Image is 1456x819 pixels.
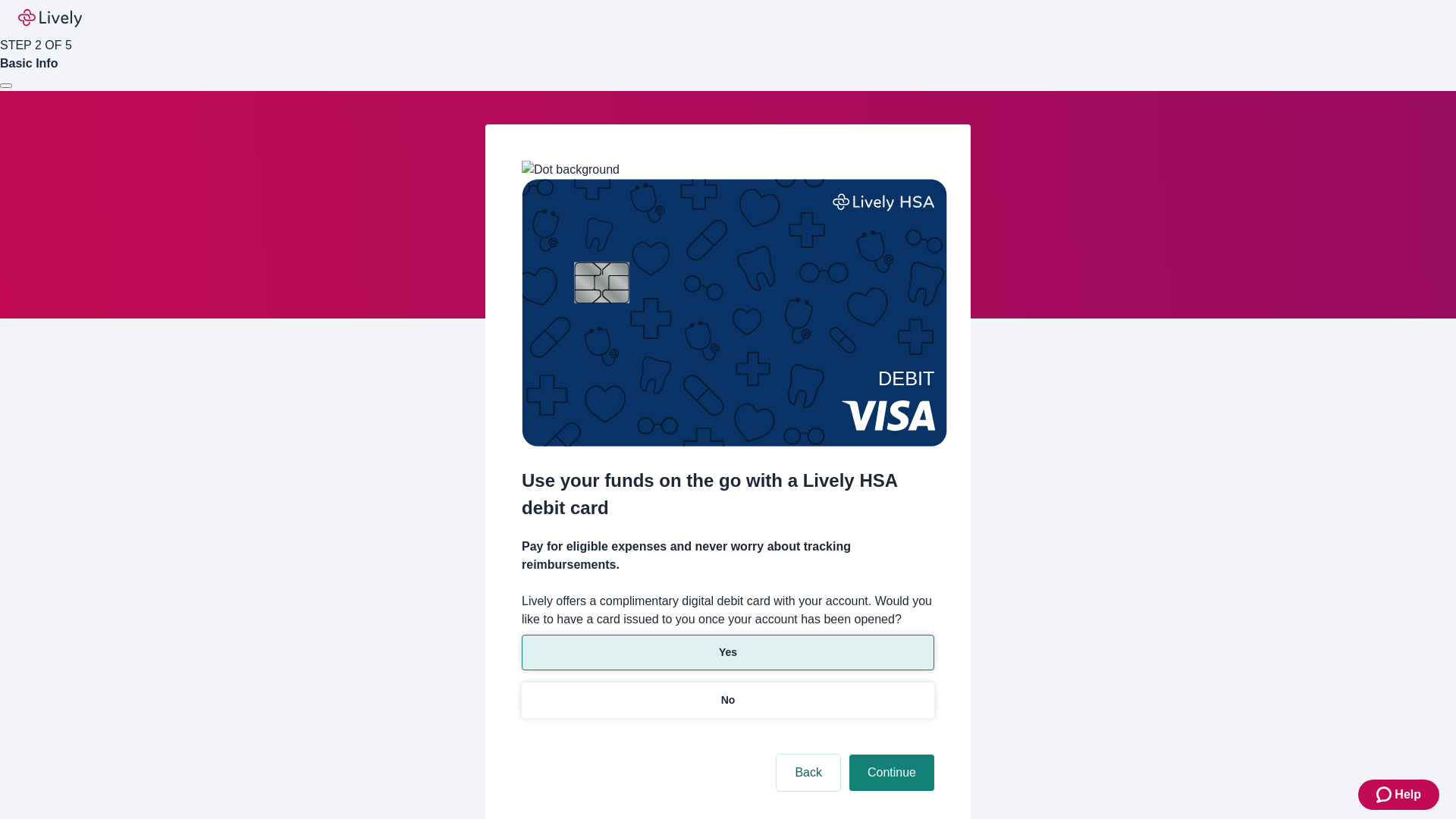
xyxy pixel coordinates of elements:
[777,755,840,791] button: Back
[18,9,82,27] img: Lively
[522,682,934,718] button: No
[522,467,934,522] h2: Use your funds on the go with a Lively HSA debit card
[522,179,947,447] img: Debit card
[721,692,736,708] p: No
[522,635,934,670] button: Yes
[1395,786,1421,804] span: Help
[522,161,620,179] img: Dot background
[522,592,934,629] label: Lively offers a complimentary digital debit card with your account. Would you like to have a card...
[522,538,934,574] h4: Pay for eligible expenses and never worry about tracking reimbursements.
[719,645,737,661] p: Yes
[1358,780,1439,810] button: Zendesk support iconHelp
[849,755,934,791] button: Continue
[1376,786,1395,804] svg: Zendesk support icon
